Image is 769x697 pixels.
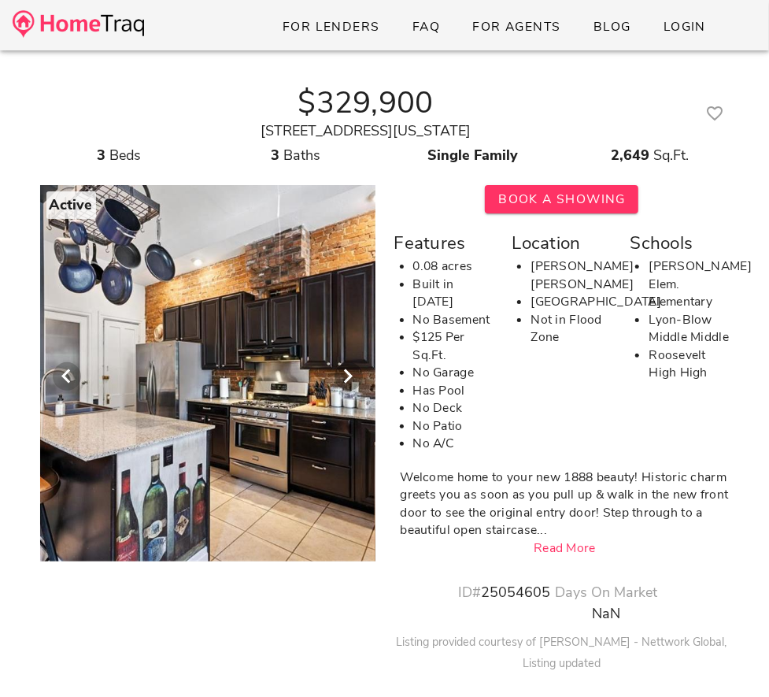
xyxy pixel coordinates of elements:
[284,146,321,165] span: Baths
[593,18,631,35] span: Blog
[298,82,433,124] strong: $329,900
[413,399,494,417] li: No Deck
[537,521,547,539] span: ...
[580,13,644,41] a: Blog
[512,229,611,258] div: Location
[555,583,657,602] span: Days On Market
[269,13,393,41] a: For Lenders
[485,185,638,213] button: Book A Showing
[630,229,729,258] div: Schools
[649,311,729,347] li: Lyon-Blow Middle Middle
[413,311,494,329] li: No Basement
[531,311,611,347] li: Not in Flood Zone
[272,146,280,165] strong: 3
[335,362,363,391] button: Next visual
[531,258,611,293] li: [PERSON_NAME] [PERSON_NAME]
[413,364,494,382] li: No Garage
[654,146,690,165] span: Sq.Ft.
[497,191,626,208] span: Book A Showing
[397,634,727,671] small: Listing provided courtesy of [PERSON_NAME] - Nettwork Global, Listing updated
[40,120,692,142] div: [STREET_ADDRESS][US_STATE]
[458,583,481,602] span: ID#
[401,469,730,539] div: Welcome home to your new 1888 beauty! Historic charm greets you as soon as you pull up & walk in ...
[50,195,93,214] strong: Active
[649,347,729,382] li: Roosevelt High High
[413,258,494,276] li: 0.08 acres
[97,146,105,165] strong: 3
[592,604,620,623] span: NaN
[53,362,81,391] button: Previous visual
[690,621,769,697] iframe: Chat Widget
[394,229,494,258] div: Features
[412,18,441,35] span: FAQ
[649,258,729,311] li: [PERSON_NAME] Elem. Elementary
[399,13,453,41] a: FAQ
[531,293,611,311] li: [GEOGRAPHIC_DATA]
[650,13,719,41] a: Login
[471,18,560,35] span: For Agents
[663,18,706,35] span: Login
[109,146,141,165] span: Beds
[428,146,519,165] strong: Single Family
[534,539,596,557] a: Read More
[282,18,380,35] span: For Lenders
[413,328,494,364] li: $125 Per Sq.Ft.
[413,417,494,436] li: No Patio
[413,276,494,311] li: Built in [DATE]
[612,146,650,165] strong: 2,649
[459,13,573,41] a: For Agents
[13,10,144,38] img: desktop-logo.34a1112.png
[413,435,494,453] li: No A/C
[413,382,494,400] li: Has Pool
[458,582,547,625] div: 25054605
